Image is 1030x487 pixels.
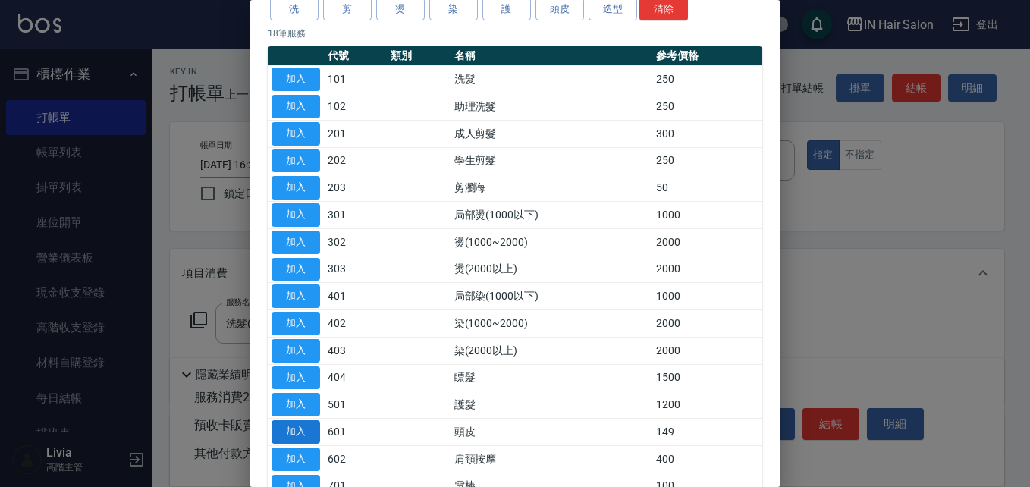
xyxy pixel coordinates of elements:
[451,283,653,310] td: 局部染(1000以下)
[387,46,450,66] th: 類別
[652,391,762,419] td: 1200
[451,337,653,364] td: 染(2000以上)
[451,391,653,419] td: 護髮
[272,312,320,335] button: 加入
[652,419,762,446] td: 149
[324,93,387,121] td: 102
[652,202,762,229] td: 1000
[324,364,387,391] td: 404
[324,445,387,473] td: 602
[324,147,387,174] td: 202
[324,120,387,147] td: 201
[652,445,762,473] td: 400
[324,419,387,446] td: 601
[268,27,762,40] p: 18 筆服務
[652,46,762,66] th: 參考價格
[272,231,320,254] button: 加入
[652,93,762,121] td: 250
[652,66,762,93] td: 250
[652,310,762,338] td: 2000
[272,339,320,363] button: 加入
[652,364,762,391] td: 1500
[272,420,320,444] button: 加入
[451,445,653,473] td: 肩頸按摩
[652,174,762,202] td: 50
[272,122,320,146] button: 加入
[272,203,320,227] button: 加入
[324,228,387,256] td: 302
[451,120,653,147] td: 成人剪髮
[324,46,387,66] th: 代號
[451,93,653,121] td: 助理洗髮
[451,419,653,446] td: 頭皮
[451,364,653,391] td: 瞟髮
[451,310,653,338] td: 染(1000~2000)
[652,256,762,283] td: 2000
[451,147,653,174] td: 學生剪髮
[272,284,320,308] button: 加入
[272,95,320,118] button: 加入
[324,283,387,310] td: 401
[272,448,320,471] button: 加入
[451,46,653,66] th: 名稱
[451,202,653,229] td: 局部燙(1000以下)
[451,256,653,283] td: 燙(2000以上)
[272,393,320,416] button: 加入
[324,66,387,93] td: 101
[324,391,387,419] td: 501
[272,366,320,390] button: 加入
[324,310,387,338] td: 402
[272,176,320,200] button: 加入
[451,66,653,93] td: 洗髮
[324,256,387,283] td: 303
[451,174,653,202] td: 剪瀏海
[652,337,762,364] td: 2000
[451,228,653,256] td: 燙(1000~2000)
[324,174,387,202] td: 203
[272,258,320,281] button: 加入
[324,202,387,229] td: 301
[652,228,762,256] td: 2000
[324,337,387,364] td: 403
[272,68,320,91] button: 加入
[272,149,320,173] button: 加入
[652,120,762,147] td: 300
[652,147,762,174] td: 250
[652,283,762,310] td: 1000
